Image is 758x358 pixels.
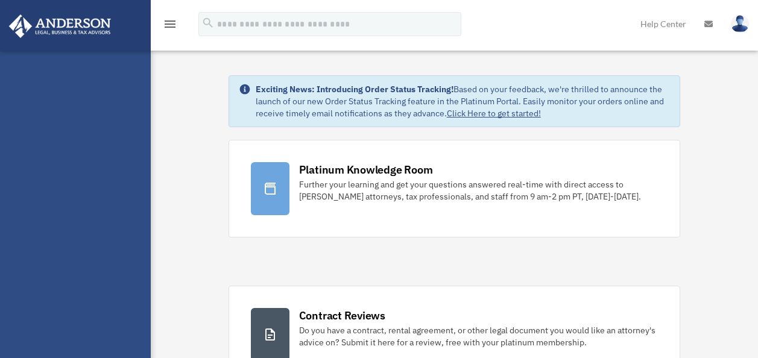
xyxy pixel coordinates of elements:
a: menu [163,21,177,31]
div: Platinum Knowledge Room [299,162,433,177]
i: menu [163,17,177,31]
div: Based on your feedback, we're thrilled to announce the launch of our new Order Status Tracking fe... [256,83,671,119]
div: Contract Reviews [299,308,385,323]
strong: Exciting News: Introducing Order Status Tracking! [256,84,453,95]
img: Anderson Advisors Platinum Portal [5,14,115,38]
a: Platinum Knowledge Room Further your learning and get your questions answered real-time with dire... [229,140,681,237]
i: search [201,16,215,30]
div: Further your learning and get your questions answered real-time with direct access to [PERSON_NAM... [299,178,659,203]
div: Do you have a contract, rental agreement, or other legal document you would like an attorney's ad... [299,324,659,348]
img: User Pic [731,15,749,33]
a: Click Here to get started! [447,108,541,119]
